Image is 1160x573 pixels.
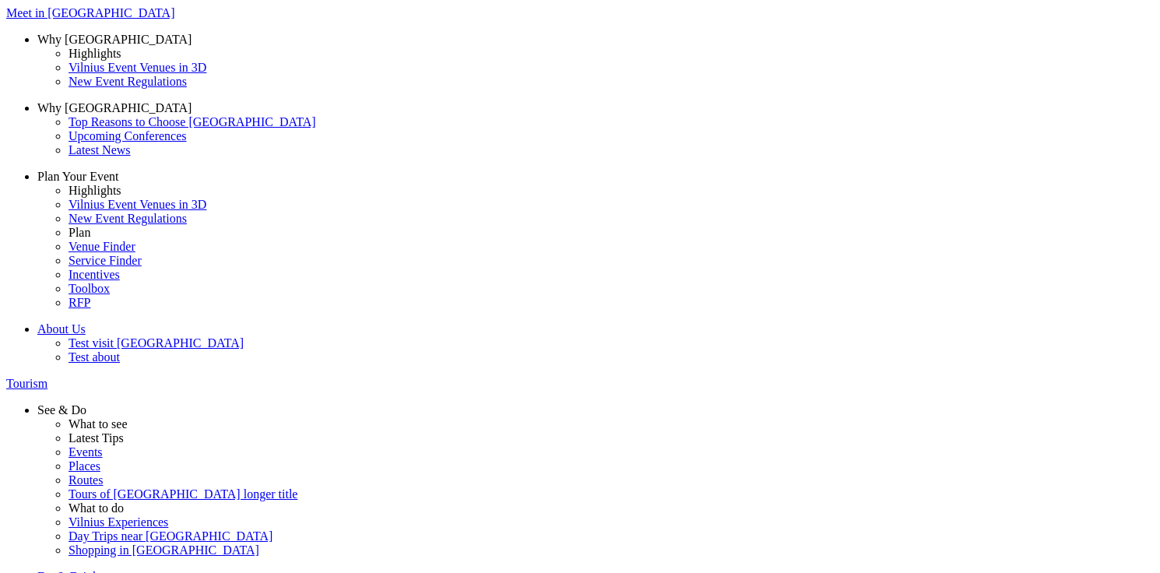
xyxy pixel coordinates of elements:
[69,129,1154,143] a: Upcoming Conferences
[69,61,1154,75] a: Vilnius Event Venues in 3D
[37,101,192,114] span: Why [GEOGRAPHIC_DATA]
[69,501,124,515] span: What to do
[69,198,206,211] span: Vilnius Event Venues in 3D
[37,322,1154,336] a: About Us
[69,268,1154,282] a: Incentives
[69,473,1154,487] a: Routes
[6,6,1154,20] a: Meet in [GEOGRAPHIC_DATA]
[69,515,1154,529] a: Vilnius Experiences
[69,515,168,529] span: Vilnius Experiences
[69,268,120,281] span: Incentives
[69,198,1154,212] a: Vilnius Event Venues in 3D
[69,282,110,295] span: Toolbox
[69,296,1154,310] a: RFP
[69,336,1154,350] a: Test visit [GEOGRAPHIC_DATA]
[69,529,1154,543] a: Day Trips near [GEOGRAPHIC_DATA]
[37,403,86,417] span: See & Do
[69,487,297,501] span: Tours of [GEOGRAPHIC_DATA] longer title
[69,543,1154,557] a: Shopping in [GEOGRAPHIC_DATA]
[69,61,206,74] span: Vilnius Event Venues in 3D
[69,115,1154,129] a: Top Reasons to Choose [GEOGRAPHIC_DATA]
[69,254,1154,268] a: Service Finder
[69,212,1154,226] a: New Event Regulations
[69,254,142,267] span: Service Finder
[69,75,187,88] span: New Event Regulations
[37,33,192,46] span: Why [GEOGRAPHIC_DATA]
[69,240,1154,254] a: Venue Finder
[69,47,121,60] span: Highlights
[6,377,47,390] span: Tourism
[69,75,1154,89] a: New Event Regulations
[6,377,1154,391] a: Tourism
[69,350,1154,364] a: Test about
[69,459,100,473] span: Places
[69,529,272,543] span: Day Trips near [GEOGRAPHIC_DATA]
[69,282,1154,296] a: Toolbox
[69,184,121,197] span: Highlights
[6,6,174,19] span: Meet in [GEOGRAPHIC_DATA]
[69,459,1154,473] a: Places
[69,543,259,557] span: Shopping in [GEOGRAPHIC_DATA]
[37,170,118,183] span: Plan Your Event
[69,240,135,253] span: Venue Finder
[69,296,90,309] span: RFP
[69,473,103,487] span: Routes
[37,322,86,336] span: About Us
[69,143,1154,157] a: Latest News
[69,487,1154,501] a: Tours of [GEOGRAPHIC_DATA] longer title
[69,226,90,239] span: Plan
[69,445,103,459] span: Events
[69,417,128,431] span: What to see
[69,212,187,225] span: New Event Regulations
[69,445,1154,459] a: Events
[69,431,124,445] span: Latest Tips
